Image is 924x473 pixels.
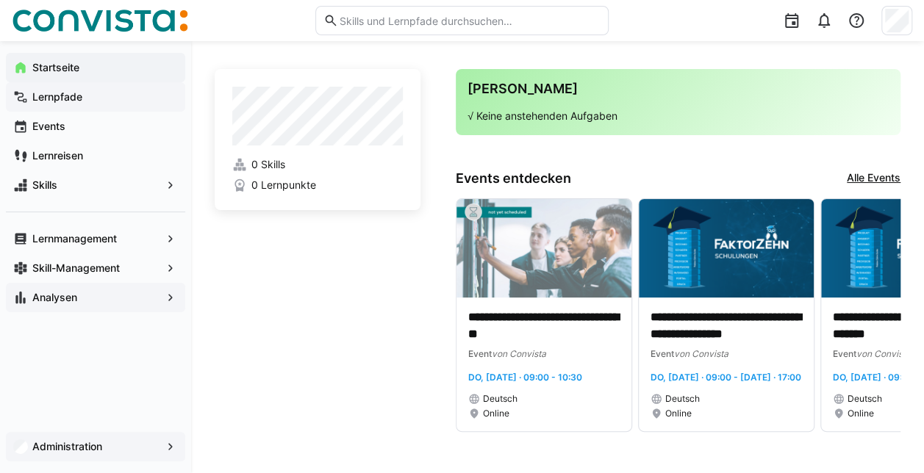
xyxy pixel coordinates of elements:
[639,199,814,297] img: image
[665,408,692,419] span: Online
[456,199,631,297] img: image
[468,109,889,123] p: √ Keine anstehenden Aufgaben
[338,14,601,27] input: Skills und Lernpfade durchsuchen…
[665,393,700,405] span: Deutsch
[833,348,856,359] span: Event
[674,348,728,359] span: von Convista
[232,157,403,172] a: 0 Skills
[848,408,874,419] span: Online
[483,408,509,419] span: Online
[492,348,546,359] span: von Convista
[651,348,674,359] span: Event
[468,372,582,383] span: Do, [DATE] · 09:00 - 10:30
[483,393,517,405] span: Deutsch
[847,170,900,187] a: Alle Events
[856,348,911,359] span: von Convista
[468,348,492,359] span: Event
[456,170,571,187] h3: Events entdecken
[251,157,285,172] span: 0 Skills
[468,81,889,97] h3: [PERSON_NAME]
[848,393,882,405] span: Deutsch
[251,178,316,192] span: 0 Lernpunkte
[651,372,801,383] span: Do, [DATE] · 09:00 - [DATE] · 17:00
